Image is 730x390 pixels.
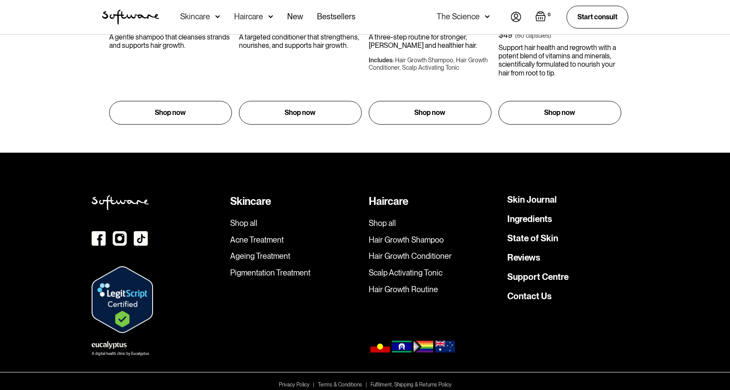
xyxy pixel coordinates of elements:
[313,380,314,389] div: |
[230,235,362,245] a: Acne Treatment
[369,218,500,228] a: Shop all
[318,380,362,389] a: Terms & Conditions
[92,340,149,356] a: A digital health clinic by Eucalyptus
[134,231,148,246] img: TikTok Icon
[507,234,558,243] a: State of Skin
[546,11,552,19] div: 0
[369,57,488,71] div: Hair Growth Shampoo, Hair Growth Conditioner, Scalp Activating Tonic
[92,231,106,246] img: Facebook icon
[544,107,575,118] p: Shop now
[234,12,263,21] div: Haircare
[369,195,500,208] div: Haircare
[92,195,149,210] img: Softweare logo
[485,12,490,21] img: arrow down
[215,12,220,21] img: arrow down
[566,6,628,28] a: Start consult
[369,285,500,294] a: Hair Growth Routine
[366,380,367,389] div: |
[102,10,159,25] a: home
[92,266,153,333] img: Verify Approval for www.skin.software
[507,292,552,301] a: Contact Us
[499,43,621,86] p: Support hair health and regrowth with a potent blend of vitamins and minerals, scientifically for...
[515,31,517,40] div: (
[369,235,500,245] a: Hair Growth Shampoo
[369,33,491,50] p: A three-step routine for stronger, [PERSON_NAME] and healthier hair.
[369,251,500,261] a: Hair Growth Conditioner
[92,352,149,356] div: A digital health clinic by Eucalyptus
[369,57,394,64] div: Includes:
[268,12,273,21] img: arrow down
[437,12,480,21] div: The Science
[230,218,362,228] a: Shop all
[507,272,569,281] a: Support Centre
[285,107,316,118] p: Shop now
[370,380,452,389] a: Fulfilment, Shipping & Returns Policy
[507,253,540,262] a: Reviews
[414,107,445,118] p: Shop now
[535,11,552,23] a: Open empty cart
[180,12,210,21] div: Skincare
[109,33,232,50] p: A gentle shampoo that cleanses strands and supports hair growth.
[102,10,159,25] img: Software Logo
[230,251,362,261] a: Ageing Treatment
[155,107,186,118] p: Shop now
[239,33,362,50] p: A targeted conditioner that strengthens, nourishes, and supports hair growth.
[507,195,557,204] a: Skin Journal
[549,31,551,40] div: )
[113,231,127,246] img: instagram icon
[369,268,500,278] a: Scalp Activating Tonic
[279,380,310,389] a: Privacy Policy
[517,31,549,40] div: 60 capsules
[230,195,362,208] div: Skincare
[499,30,513,40] div: $49
[507,215,552,223] a: Ingredients
[230,268,362,278] a: Pigmentation Treatment
[92,296,153,303] a: Verify LegitScript Approval for www.skin.software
